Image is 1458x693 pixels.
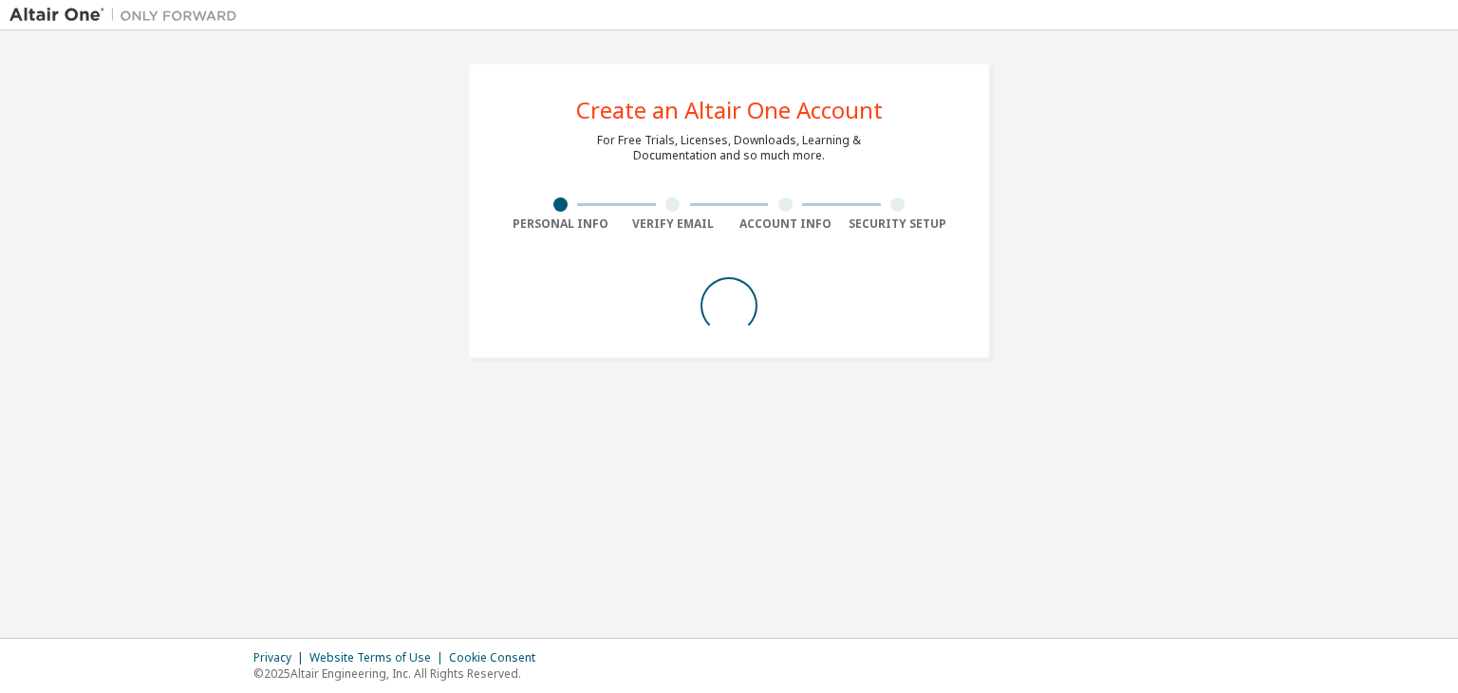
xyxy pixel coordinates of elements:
[617,216,730,232] div: Verify Email
[449,650,547,665] div: Cookie Consent
[576,99,883,122] div: Create an Altair One Account
[729,216,842,232] div: Account Info
[504,216,617,232] div: Personal Info
[309,650,449,665] div: Website Terms of Use
[9,6,247,25] img: Altair One
[253,665,547,682] p: © 2025 Altair Engineering, Inc. All Rights Reserved.
[597,133,861,163] div: For Free Trials, Licenses, Downloads, Learning & Documentation and so much more.
[253,650,309,665] div: Privacy
[842,216,955,232] div: Security Setup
